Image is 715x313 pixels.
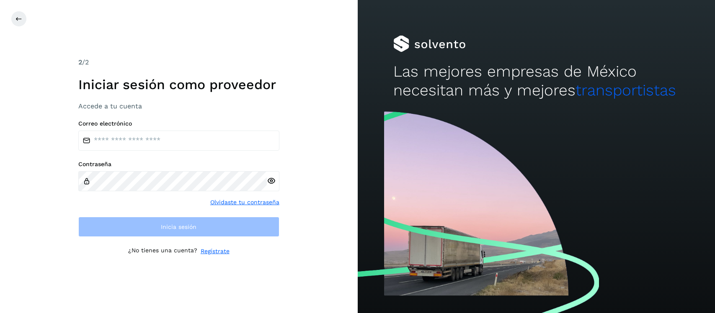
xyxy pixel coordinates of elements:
span: Inicia sesión [161,224,196,230]
label: Correo electrónico [78,120,279,127]
span: transportistas [576,81,676,99]
button: Inicia sesión [78,217,279,237]
span: 2 [78,58,82,66]
h2: Las mejores empresas de México necesitan más y mejores [393,62,679,100]
a: Regístrate [201,247,230,256]
h1: Iniciar sesión como proveedor [78,77,279,92]
div: /2 [78,57,279,67]
p: ¿No tienes una cuenta? [128,247,197,256]
label: Contraseña [78,161,279,168]
h3: Accede a tu cuenta [78,102,279,110]
a: Olvidaste tu contraseña [210,198,279,207]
